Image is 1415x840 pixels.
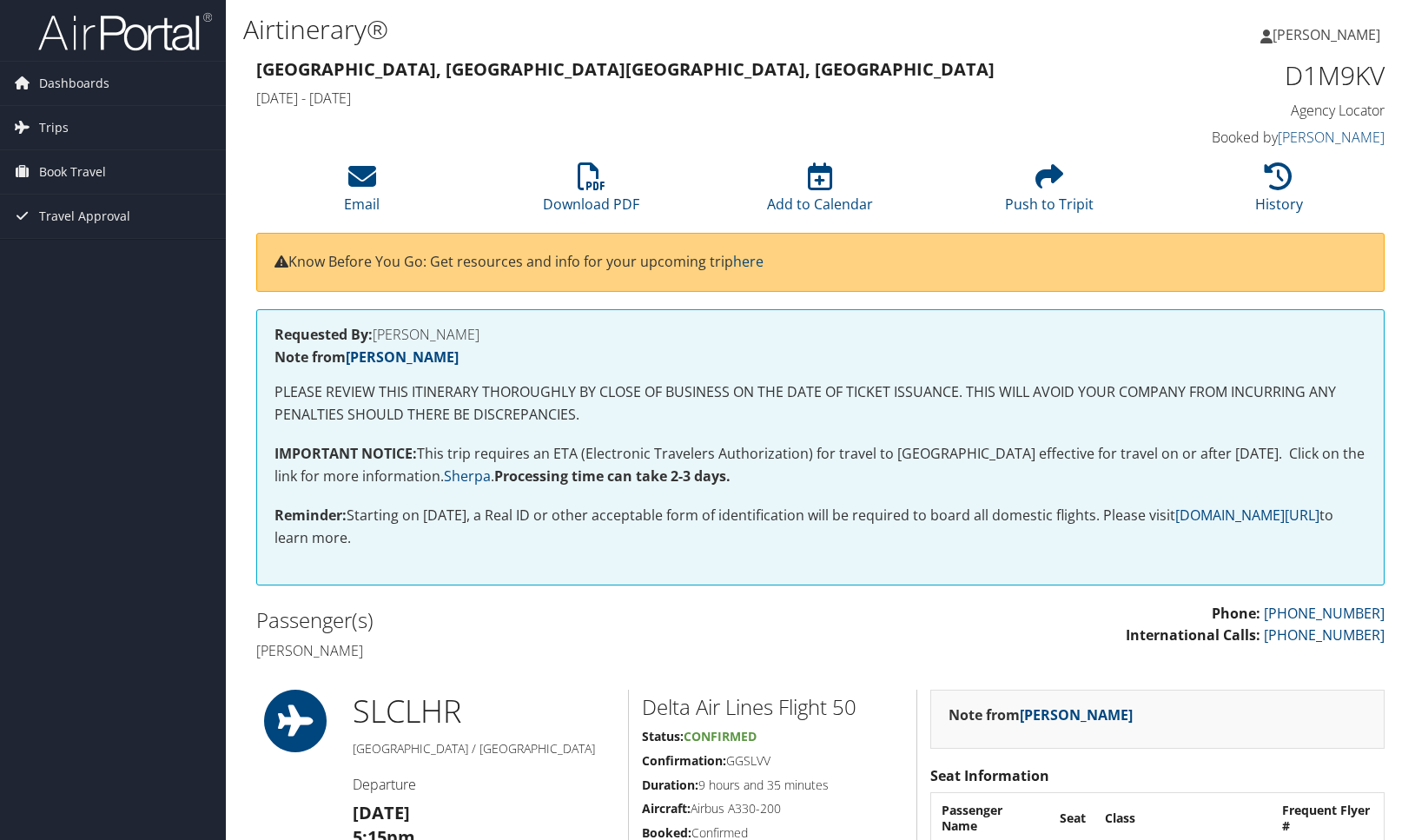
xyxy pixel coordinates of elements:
[274,327,1366,341] h4: [PERSON_NAME]
[39,195,130,238] span: Travel Approval
[1122,101,1385,120] h4: Agency Locator
[243,11,1013,48] h1: Airtinerary®
[344,172,380,214] a: Email
[256,605,808,635] h2: Passenger(s)
[274,381,1366,426] p: PLEASE REVIEW THIS ITINERARY THOROUGHLY BY CLOSE OF BUSINESS ON THE DATE OF TICKET ISSUANCE. THIS...
[256,641,808,660] h4: [PERSON_NAME]
[1126,625,1260,645] strong: International Calls:
[1005,172,1094,214] a: Push to Tripit
[274,251,1366,274] p: Know Before You Go: Get resources and info for your upcoming trip
[274,505,1366,549] p: Starting on [DATE], a Real ID or other acceptable form of identification will be required to boar...
[642,777,903,794] h5: 9 hours and 35 minutes
[39,150,106,194] span: Book Travel
[684,728,757,744] span: Confirmed
[1264,625,1385,645] a: [PHONE_NUMBER]
[642,692,903,722] h2: Delta Air Lines Flight 50
[543,172,639,214] a: Download PDF
[1260,9,1398,61] a: [PERSON_NAME]
[1264,604,1385,623] a: [PHONE_NUMBER]
[733,252,764,271] a: here
[274,443,1366,487] p: This trip requires an ETA (Electronic Travelers Authorization) for travel to [GEOGRAPHIC_DATA] ef...
[642,752,726,769] strong: Confirmation:
[1255,172,1303,214] a: History
[1122,57,1385,94] h1: D1M9KV
[1122,128,1385,147] h4: Booked by
[39,62,109,105] span: Dashboards
[767,172,873,214] a: Add to Calendar
[346,347,459,367] a: [PERSON_NAME]
[930,766,1049,785] strong: Seat Information
[494,466,731,486] strong: Processing time can take 2-3 days.
[353,690,615,733] h1: SLC LHR
[642,728,684,744] strong: Status:
[353,801,410,824] strong: [DATE]
[256,57,995,81] strong: [GEOGRAPHIC_DATA], [GEOGRAPHIC_DATA] [GEOGRAPHIC_DATA], [GEOGRAPHIC_DATA]
[256,89,1096,108] h4: [DATE] - [DATE]
[39,106,69,149] span: Trips
[642,777,698,793] strong: Duration:
[444,466,491,486] a: Sherpa
[274,347,459,367] strong: Note from
[353,740,615,757] h5: [GEOGRAPHIC_DATA] / [GEOGRAPHIC_DATA]
[642,752,903,770] h5: GGSLVV
[949,705,1133,724] strong: Note from
[1278,128,1385,147] a: [PERSON_NAME]
[1212,604,1260,623] strong: Phone:
[1273,25,1380,44] span: [PERSON_NAME]
[642,800,903,817] h5: Airbus A330-200
[274,506,347,525] strong: Reminder:
[353,775,615,794] h4: Departure
[642,800,691,817] strong: Aircraft:
[274,325,373,344] strong: Requested By:
[274,444,417,463] strong: IMPORTANT NOTICE:
[38,11,212,52] img: airportal-logo.png
[1175,506,1319,525] a: [DOMAIN_NAME][URL]
[1020,705,1133,724] a: [PERSON_NAME]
